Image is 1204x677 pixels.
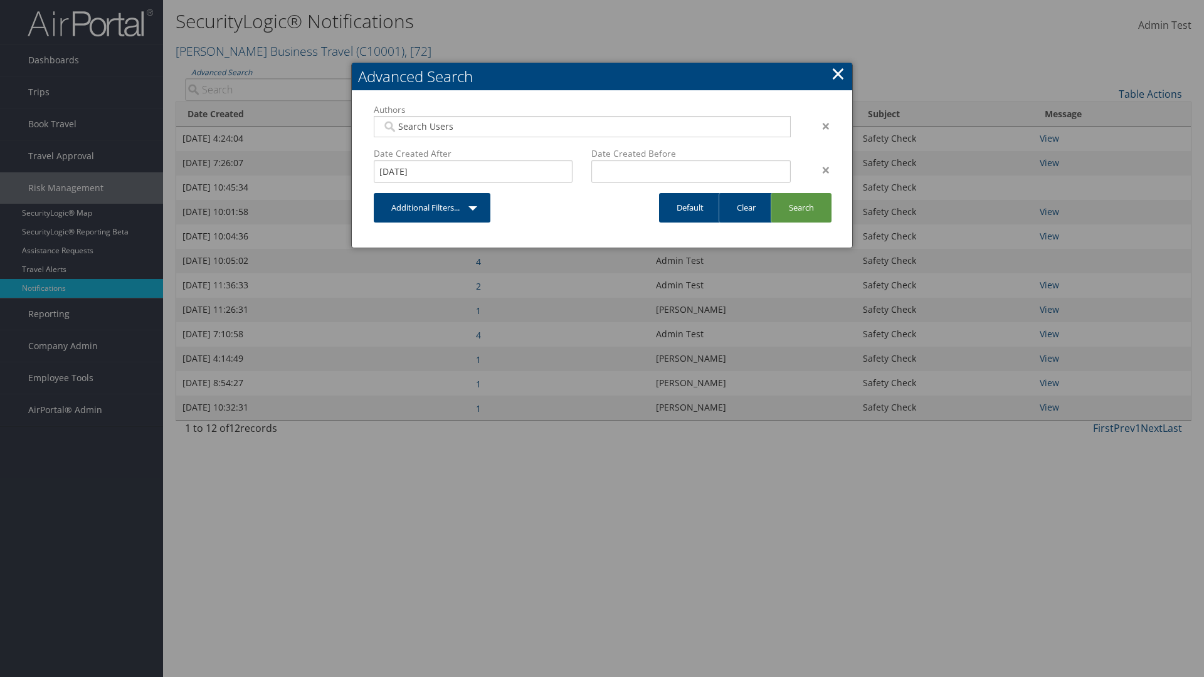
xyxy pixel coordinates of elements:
div: × [800,162,840,177]
a: Additional Filters... [374,193,490,223]
h2: Advanced Search [352,63,852,90]
label: Authors [374,103,791,116]
a: Search [771,193,832,223]
a: Close [831,61,845,86]
input: Search Users [382,120,782,133]
label: Date Created After [374,147,573,160]
div: × [800,118,840,134]
label: Date Created Before [591,147,790,160]
a: Clear [719,193,773,223]
a: Default [659,193,721,223]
